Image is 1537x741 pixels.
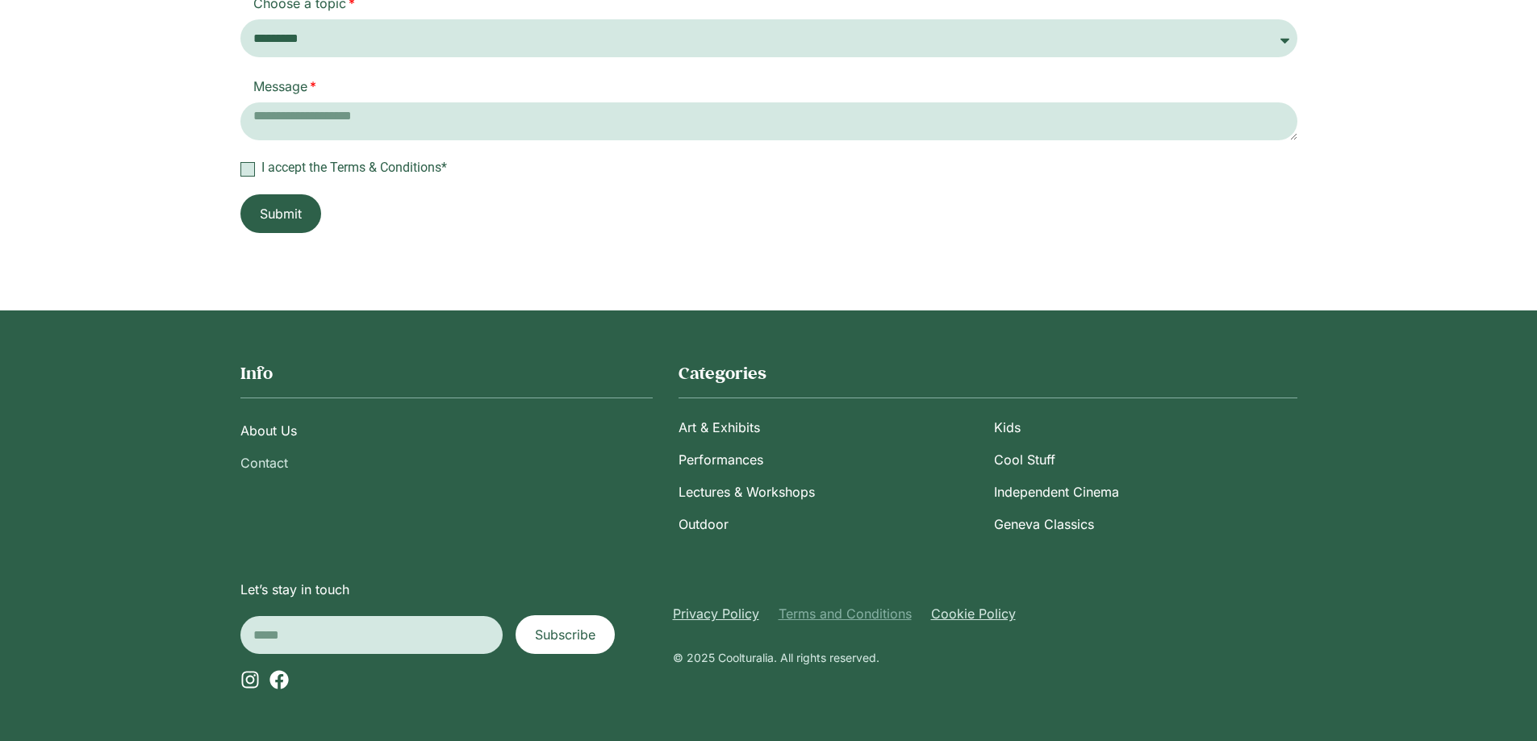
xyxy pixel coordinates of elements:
div: © 2025 Coolturalia. All rights reserved. [673,649,1297,666]
h2: Info [240,362,653,385]
a: Lectures & Workshops [679,476,981,508]
p: Let’s stay in touch [240,580,657,599]
a: About Us [240,414,653,447]
a: Terms and Conditions [779,604,912,623]
a: Geneva Classics [994,508,1297,540]
a: Performances [679,443,981,476]
button: Subscribe [516,615,615,654]
span: Submit [260,204,302,223]
a: Independent Cinema [994,476,1297,508]
label: I accept the Terms & Conditions* [240,160,1297,175]
form: New Form [240,615,615,654]
nav: Menu [240,414,653,479]
a: Outdoor [679,508,981,540]
a: Cool Stuff [994,443,1297,476]
button: Submit [240,194,321,233]
a: Cookie Policy [931,604,1016,623]
a: Contact [240,447,653,479]
label: Message [240,77,329,102]
a: Art & Exhibits [679,411,981,443]
a: Privacy Policy [673,604,759,623]
nav: Menu [673,604,1297,623]
nav: Menu [679,411,1297,540]
span: Subscribe [535,625,595,644]
a: Kids [994,411,1297,443]
h2: Categories [679,362,1297,385]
